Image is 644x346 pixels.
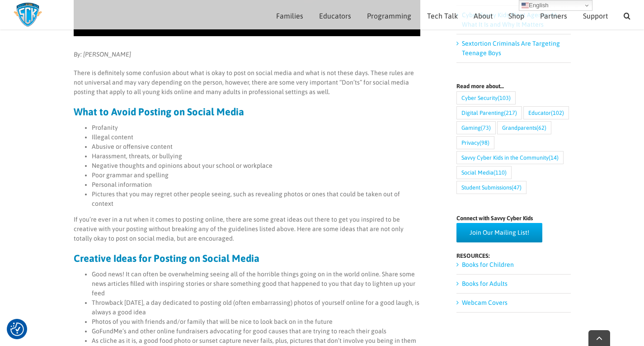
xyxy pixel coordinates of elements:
li: Profanity [92,123,420,133]
a: Cyber Security (103 items) [456,91,516,104]
a: Grandparents (62 items) [497,121,551,134]
span: Families [276,12,303,19]
em: By: [PERSON_NAME] [74,51,131,58]
li: Illegal content [92,133,420,142]
h4: RESOURCES: [456,253,571,259]
li: Personal information [92,180,420,190]
span: Programming [367,12,411,19]
span: About [474,12,493,19]
a: Gaming (73 items) [456,121,496,134]
a: Educator (102 items) [523,106,569,119]
p: There is definitely some confusion about what is okay to post on social media and what is not the... [74,68,420,97]
img: en [522,2,529,9]
h4: Read more about… [456,83,571,89]
h4: Connect with Savvy Cyber Kids [456,215,571,221]
a: Join Our Mailing List! [456,223,542,242]
img: Revisit consent button [10,322,24,336]
a: Privacy (98 items) [456,136,494,149]
li: Throwback [DATE], a day dedicated to posting old (often embarrassing) photos of yourself online f... [92,298,420,317]
span: Educators [319,12,351,19]
a: Sextortion Criminals Are Targeting Teenage Boys [462,40,560,57]
a: Webcam Covers [462,299,508,306]
a: Digital Parenting (217 items) [456,106,522,119]
span: (110) [494,166,507,179]
span: (102) [551,107,564,119]
span: (217) [504,107,517,119]
li: Harassment, threats, or bullying [92,152,420,161]
span: Support [583,12,608,19]
li: Photos of you with friends and/or family that will be nice to look back on in the future [92,317,420,327]
button: Consent Preferences [10,322,24,336]
li: Abusive or offensive content [92,142,420,152]
a: Savvy Cyber Kids in the Community (14 items) [456,151,564,164]
a: Books for Adults [462,280,508,287]
span: (73) [481,122,491,134]
strong: What to Avoid Posting on Social Media [74,106,244,118]
li: Negative thoughts and opinions about your school or workplace [92,161,420,171]
span: Partners [540,12,567,19]
span: Tech Talk [427,12,458,19]
p: If you’re ever in a rut when it comes to posting online, there are some great ideas out there to ... [74,215,420,243]
span: (62) [536,122,546,134]
span: (14) [549,152,559,164]
span: Join Our Mailing List! [470,229,529,237]
span: (98) [479,137,489,149]
li: Pictures that you may regret other people seeing, such as revealing photos or ones that could be ... [92,190,420,209]
a: Books for Children [462,261,514,268]
li: Good news! It can often be overwhelming seeing all of the horrible things going on in the world o... [92,270,420,298]
a: Student Submissions (47 items) [456,181,526,194]
li: GoFundMe’s and other online fundraisers advocating for good causes that are trying to reach their... [92,327,420,336]
strong: Creative Ideas for Posting on Social Media [74,252,259,264]
img: Savvy Cyber Kids Logo [14,2,42,27]
a: Social Media (110 items) [456,166,512,179]
span: Shop [508,12,524,19]
span: (103) [498,92,511,104]
span: (47) [512,181,522,194]
li: Poor grammar and spelling [92,171,420,180]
